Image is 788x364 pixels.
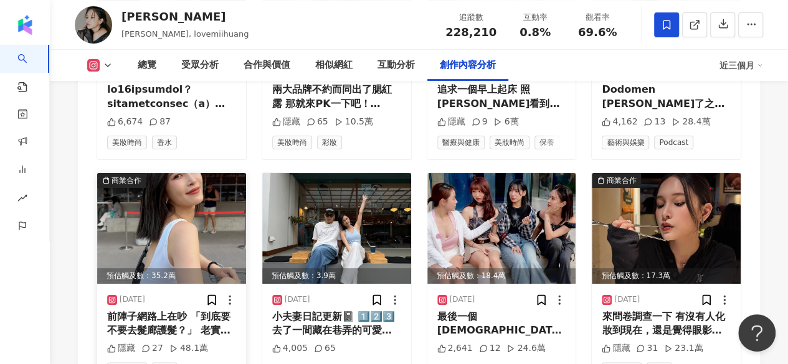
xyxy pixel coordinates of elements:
[606,174,636,187] div: 商業合作
[427,173,576,284] div: post-image預估觸及數：18.4萬
[75,6,112,44] img: KOL Avatar
[181,58,219,73] div: 受眾分析
[602,136,649,149] span: 藝術與娛樂
[643,116,665,128] div: 13
[472,116,488,128] div: 9
[437,83,566,111] div: 追求一個早上起床 照[PERSON_NAME]看到自己皮膚很好的狀態 心情就會很好😍 一直都很喜歡的DIOR逆時系列 最近把厲害的「活氧膠原調控科技」加入眼周保養品了 跟我一樣眼周乾燥暗沉沒精神...
[97,173,246,284] div: post-image商業合作預估觸及數：35.2萬
[493,116,518,128] div: 6萬
[437,116,465,128] div: 隱藏
[479,342,501,355] div: 12
[112,174,141,187] div: 商業合作
[120,294,145,305] div: [DATE]
[574,11,621,24] div: 觀看率
[97,173,246,284] img: post-image
[490,136,529,149] span: 美妝時尚
[427,268,576,284] div: 預估觸及數：18.4萬
[152,136,177,149] span: 香水
[107,310,236,338] div: 前陣子網路上在吵 「到底要不要去髮廊護髮？」 老實說我自己很久沒有專程花錢護髮了 身為護髮魔人，只要選好產品 在家也可以做到像髮廊的護髮效果 省下好多錢錢跟時間 已經用光不知道幾盒的[PERSO...
[506,342,545,355] div: 24.6萬
[445,26,496,39] span: 228,210
[377,58,415,73] div: 互動分析
[672,116,710,128] div: 28.4萬
[602,83,731,111] div: Dodomen [PERSON_NAME]了之後就已讀不回？ 歡迎我們這集的大來賓👏🏻 - 完整節目🔍【小週末開Pod】EP.7 ⏰每週三晚上8點準時更新 🎧YouTube/Podcast/Sp...
[272,136,312,149] span: 美妝時尚
[440,58,496,73] div: 創作內容分析
[17,185,27,213] span: rise
[578,26,617,39] span: 69.6%
[738,314,776,352] iframe: Help Scout Beacon - Open
[121,9,249,24] div: [PERSON_NAME]
[664,342,703,355] div: 23.1萬
[169,342,208,355] div: 48.1萬
[149,116,171,128] div: 87
[272,310,401,338] div: 小夫妻日記更新📓 1️⃣2️⃣3️⃣ 去了一間藏在巷弄的可愛垮頌咖啡廳 門口還有戶外座位太Q 4️⃣5️⃣ 信義區工作完吃個飯 經過的路人都在看[PERSON_NAME]說 「哇好大的臘腸」（對...
[315,58,353,73] div: 相似網紅
[272,116,300,128] div: 隱藏
[450,294,475,305] div: [DATE]
[602,116,637,128] div: 4,162
[534,136,559,149] span: 保養
[138,58,156,73] div: 總覽
[317,136,342,149] span: 彩妝
[592,173,741,284] img: post-image
[107,342,135,355] div: 隱藏
[97,268,246,284] div: 預估觸及數：35.2萬
[592,268,741,284] div: 預估觸及數：17.3萬
[107,116,143,128] div: 6,674
[437,310,566,338] div: 最後一個[DEMOGRAPHIC_DATA]女生超可愛啦😍 - 第一次挑戰街訪 直接在[GEOGRAPHIC_DATA]找會穿搭的女生 算是狠狠跳脫舒適圈了我們 你們喜歡這種比較不一樣的短片嗎？...
[445,11,496,24] div: 追蹤數
[272,342,308,355] div: 4,005
[592,173,741,284] div: post-image商業合作預估觸及數：17.3萬
[15,15,35,35] img: logo icon
[437,136,485,149] span: 醫療與健康
[306,116,328,128] div: 65
[511,11,559,24] div: 互動率
[262,173,411,284] div: post-image預估觸及數：3.9萬
[121,29,249,39] span: [PERSON_NAME], lovemiihuang
[602,310,731,338] div: 來問卷調查一下 有沒有人化妝到現在，還是覺得眼影很難暈的? 或是眼皮出油，眼影常常到下午就離家出走? 推薦你們可以試試眼影筆 畫法超超超～簡單，新手也很適合喔 [DATE]用專櫃長青樹 [PER...
[141,342,163,355] div: 27
[437,342,473,355] div: 2,641
[107,83,236,111] div: lo16ipsumdol？ sitametconsec（a） elitseddoeiusm temporincididuntu la～etdoloremagnaal eni！adminimven...
[17,45,42,93] a: search
[614,294,640,305] div: [DATE]
[314,342,336,355] div: 65
[602,342,630,355] div: 隱藏
[107,136,147,149] span: 美妝時尚
[335,116,373,128] div: 10.5萬
[427,173,576,284] img: post-image
[520,26,551,39] span: 0.8%
[262,268,411,284] div: 預估觸及數：3.9萬
[719,55,763,75] div: 近三個月
[285,294,310,305] div: [DATE]
[244,58,290,73] div: 合作與價值
[272,83,401,111] div: 兩大品牌不約而同出了腮紅露 那就來PK一下吧！ #makeup #dior #armanibeauty #腮紅露 #專櫃腮紅 #小米美妝筆記
[636,342,658,355] div: 31
[262,173,411,284] img: post-image
[654,136,693,149] span: Podcast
